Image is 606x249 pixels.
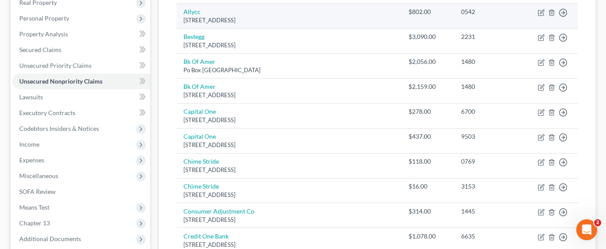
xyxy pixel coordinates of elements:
div: $16.00 [409,182,447,191]
a: Bestegg [183,33,204,40]
span: Unsecured Priority Claims [19,62,92,69]
div: $314.00 [409,207,447,216]
span: Additional Documents [19,235,81,242]
div: 1480 [461,82,515,91]
div: [STREET_ADDRESS] [183,241,395,249]
a: Property Analysis [12,26,150,42]
div: Po Box [GEOGRAPHIC_DATA] [183,66,395,74]
div: $437.00 [409,132,447,141]
div: $278.00 [409,107,447,116]
div: 0542 [461,7,515,16]
a: SOFA Review [12,184,150,200]
div: [STREET_ADDRESS] [183,91,395,99]
a: Credit One Bank [183,232,229,240]
span: Lawsuits [19,93,43,101]
span: Miscellaneous [19,172,58,179]
div: 1445 [461,207,515,216]
span: Codebtors Insiders & Notices [19,125,99,132]
div: $802.00 [409,7,447,16]
span: SOFA Review [19,188,56,195]
div: 6635 [461,232,515,241]
a: Executory Contracts [12,105,150,121]
span: Secured Claims [19,46,61,53]
div: [STREET_ADDRESS] [183,166,395,174]
div: $2,056.00 [409,57,447,66]
a: Chime Stride [183,158,219,165]
div: 0769 [461,157,515,166]
div: $3,090.00 [409,32,447,41]
div: $118.00 [409,157,447,166]
div: $2,159.00 [409,82,447,91]
a: Allycc [183,8,201,15]
span: Property Analysis [19,30,68,38]
span: Expenses [19,156,44,164]
div: [STREET_ADDRESS] [183,216,395,224]
span: Means Test [19,203,49,211]
span: Income [19,140,39,148]
span: Executory Contracts [19,109,75,116]
a: Bk Of Amer [183,58,215,65]
div: [STREET_ADDRESS] [183,191,395,199]
span: Chapter 13 [19,219,50,227]
a: Capital One [183,133,216,140]
div: 3153 [461,182,515,191]
a: Consumer Adjustment Co [183,207,254,215]
span: Personal Property [19,14,69,22]
div: 1480 [461,57,515,66]
span: 2 [594,219,601,226]
div: [STREET_ADDRESS] [183,141,395,149]
a: Unsecured Nonpriority Claims [12,74,150,89]
a: Unsecured Priority Claims [12,58,150,74]
div: [STREET_ADDRESS] [183,116,395,124]
a: Chime Stride [183,182,219,190]
div: [STREET_ADDRESS] [183,16,395,25]
a: Lawsuits [12,89,150,105]
a: Bk Of Amer [183,83,215,90]
span: Unsecured Nonpriority Claims [19,77,102,85]
div: 2231 [461,32,515,41]
div: $1,078.00 [409,232,447,241]
a: Secured Claims [12,42,150,58]
a: Capital One [183,108,216,115]
iframe: Intercom live chat [576,219,597,240]
div: [STREET_ADDRESS] [183,41,395,49]
div: 6700 [461,107,515,116]
div: 9503 [461,132,515,141]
